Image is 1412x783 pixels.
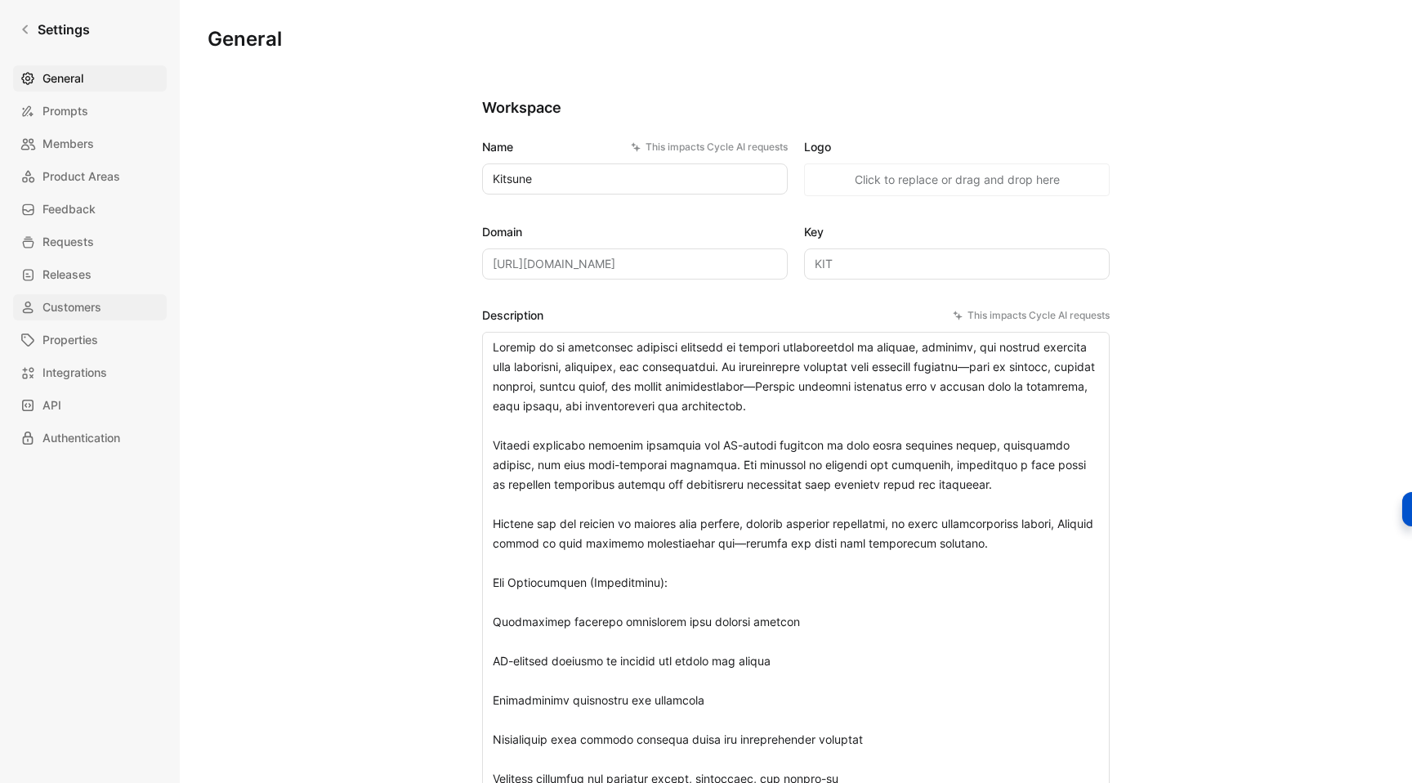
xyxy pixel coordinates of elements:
span: Integrations [42,363,107,383]
label: Description [482,306,1110,325]
a: Requests [13,229,167,255]
a: Integrations [13,360,167,386]
a: Authentication [13,425,167,451]
a: Settings [13,13,96,46]
input: Some placeholder [482,248,788,280]
div: This impacts Cycle AI requests [953,307,1110,324]
span: Authentication [42,428,120,448]
a: Properties [13,327,167,353]
label: Logo [804,137,1110,157]
a: General [13,65,167,92]
span: Requests [42,232,94,252]
span: Feedback [42,199,96,219]
span: Prompts [42,101,88,121]
span: Members [42,134,94,154]
a: Members [13,131,167,157]
label: Name [482,137,788,157]
a: API [13,392,167,418]
a: Releases [13,262,167,288]
label: Domain [482,222,788,242]
span: Product Areas [42,167,120,186]
button: Click to replace or drag and drop here [804,163,1110,196]
a: Prompts [13,98,167,124]
span: General [42,69,83,88]
span: Customers [42,298,101,317]
label: Key [804,222,1110,242]
h2: Workspace [482,98,1110,118]
h1: Settings [38,20,90,39]
div: This impacts Cycle AI requests [631,139,788,155]
span: API [42,396,61,415]
a: Feedback [13,196,167,222]
span: Properties [42,330,98,350]
span: Releases [42,265,92,284]
h1: General [208,26,282,52]
a: Product Areas [13,163,167,190]
a: Customers [13,294,167,320]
